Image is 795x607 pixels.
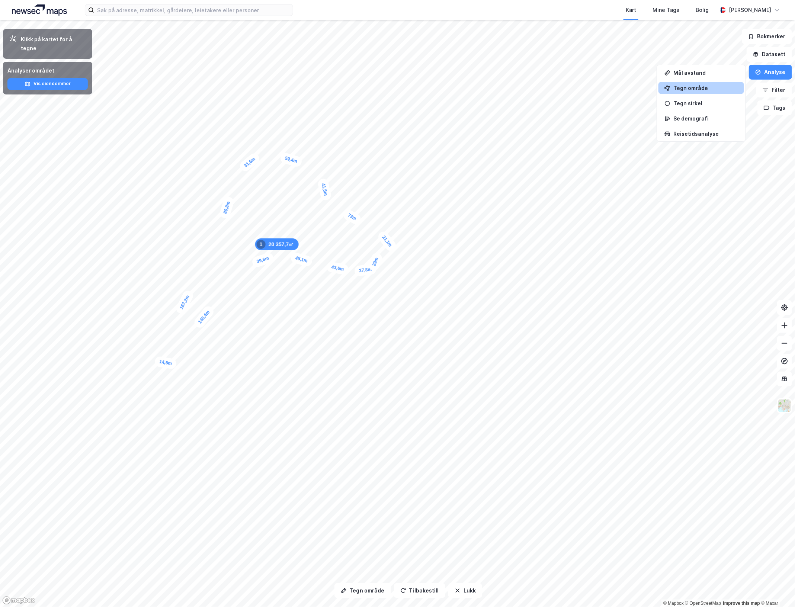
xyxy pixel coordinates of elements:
[279,152,303,168] div: Map marker
[255,238,299,250] div: Map marker
[756,83,792,97] button: Filter
[778,399,792,413] img: Z
[758,571,795,607] iframe: Chat Widget
[174,289,195,315] div: Map marker
[729,6,771,15] div: [PERSON_NAME]
[673,115,738,122] div: Se demografi
[394,583,445,598] button: Tilbakestill
[2,596,35,605] a: Mapbox homepage
[448,583,482,598] button: Lukk
[368,252,384,272] div: Map marker
[696,6,709,15] div: Bolig
[653,6,679,15] div: Mine Tags
[673,70,738,76] div: Mål avstand
[742,29,792,44] button: Bokmerker
[290,251,313,267] div: Map marker
[94,4,293,16] input: Søk på adresse, matrikkel, gårdeiere, leietakere eller personer
[673,85,738,91] div: Tegn område
[257,240,266,249] div: 1
[663,601,684,606] a: Mapbox
[749,65,792,80] button: Analyse
[7,66,88,75] div: Analyser området
[251,252,275,269] div: Map marker
[673,131,738,137] div: Reisetidsanalyse
[723,601,760,606] a: Improve this map
[747,47,792,62] button: Datasett
[154,356,177,370] div: Map marker
[7,78,88,90] button: Vis eiendommer
[238,151,262,173] div: Map marker
[21,35,86,53] div: Klikk på kartet for å tegne
[758,571,795,607] div: Kontrollprogram for chat
[376,229,398,253] div: Map marker
[326,261,349,276] div: Map marker
[673,100,738,106] div: Tegn sirkel
[685,601,721,606] a: OpenStreetMap
[354,264,377,277] div: Map marker
[317,178,332,201] div: Map marker
[342,208,363,226] div: Map marker
[626,6,636,15] div: Kart
[334,583,391,598] button: Tegn område
[192,305,215,330] div: Map marker
[12,4,67,16] img: logo.a4113a55bc3d86da70a041830d287a7e.svg
[219,196,235,219] div: Map marker
[757,100,792,115] button: Tags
